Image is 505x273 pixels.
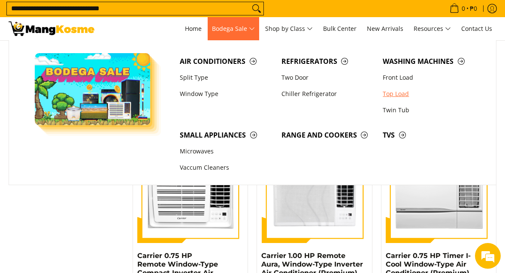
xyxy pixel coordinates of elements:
img: Search: 22 results found for &quot;automatic washing machine inverter&quot; | Mang Kosme [9,21,94,36]
a: Air Conditioners [175,53,277,69]
button: Search [250,2,263,15]
a: Washing Machines [378,53,480,69]
span: Contact Us [461,24,492,33]
span: ₱0 [469,6,478,12]
span: Resources [414,24,451,34]
span: New Arrivals [367,24,403,33]
a: Split Type [175,69,277,86]
span: Air Conditioners [180,56,272,67]
a: Chiller Refrigerator [277,86,378,102]
span: Washing Machines [383,56,475,67]
span: Bodega Sale [212,24,255,34]
span: TVs [383,130,475,141]
a: Bulk Center [319,17,361,40]
a: Bodega Sale [208,17,259,40]
img: Bodega Sale [35,53,150,125]
a: Contact Us [457,17,496,40]
div: Leave a message [45,48,144,59]
div: Minimize live chat window [141,4,161,25]
textarea: Type your message and click 'Submit' [4,182,163,212]
img: Carrier 0.75 HP Remote Window-Type Compact Inverter Air Conditioner (Premium) [137,137,243,243]
a: Shop by Class [261,17,317,40]
a: Window Type [175,86,277,102]
span: Home [185,24,202,33]
img: Carrier 0.75 HP Timer I-Cool Window-Type Air Conditioner (Premium) [386,137,492,243]
a: TVs [378,127,480,143]
a: Top Load [378,86,480,102]
a: Microwaves [175,144,277,160]
a: New Arrivals [363,17,408,40]
span: Refrigerators [281,56,374,67]
span: We are offline. Please leave us a message. [18,82,150,168]
em: Submit [126,212,156,223]
span: Small Appliances [180,130,272,141]
a: Two Door [277,69,378,86]
span: 0 [460,6,466,12]
a: Vaccum Cleaners [175,160,277,176]
a: Resources [409,17,455,40]
span: Range and Cookers [281,130,374,141]
a: Refrigerators [277,53,378,69]
a: Small Appliances [175,127,277,143]
span: Shop by Class [265,24,313,34]
span: • [447,4,480,13]
nav: Main Menu [103,17,496,40]
a: Home [181,17,206,40]
img: Carrier 1.00 HP Remote Aura, Window-Type Inverter Air Conditioner (Premium) [261,137,367,243]
a: Range and Cookers [277,127,378,143]
a: Front Load [378,69,480,86]
a: Twin Tub [378,102,480,118]
span: Bulk Center [323,24,357,33]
